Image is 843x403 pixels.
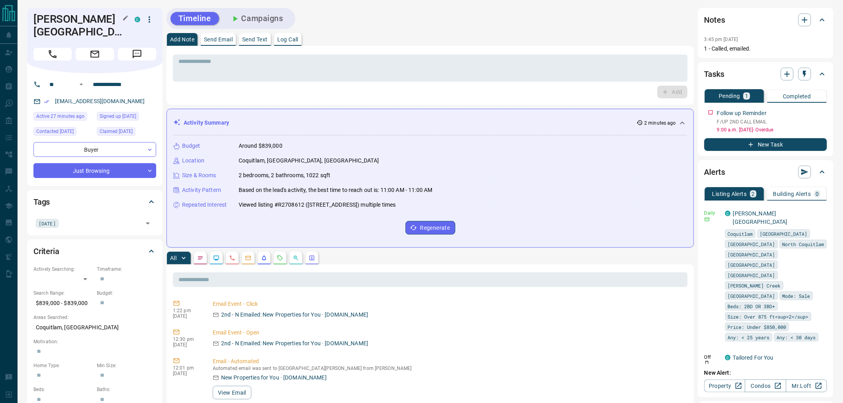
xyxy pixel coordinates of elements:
[229,255,235,261] svg: Calls
[213,255,220,261] svg: Lead Browsing Activity
[182,157,204,165] p: Location
[728,292,775,300] span: [GEOGRAPHIC_DATA]
[782,240,824,248] span: North Coquitlam
[33,338,156,345] p: Motivation:
[182,186,221,194] p: Activity Pattern
[717,118,827,125] p: F/UP 2ND CALL EMAIL
[277,255,283,261] svg: Requests
[704,65,827,84] div: Tasks
[213,386,251,399] button: View Email
[725,355,731,360] div: condos.ca
[100,112,136,120] span: Signed up [DATE]
[704,369,827,377] p: New Alert:
[33,163,156,178] div: Just Browsing
[728,240,775,248] span: [GEOGRAPHIC_DATA]
[197,255,204,261] svg: Notes
[704,45,827,53] p: 1 - Called, emailed.
[728,250,775,258] span: [GEOGRAPHIC_DATA]
[745,93,748,99] p: 1
[733,210,788,225] a: [PERSON_NAME][GEOGRAPHIC_DATA]
[173,371,201,376] p: [DATE]
[36,112,84,120] span: Active 27 minutes ago
[728,261,775,269] span: [GEOGRAPHIC_DATA]
[242,37,268,42] p: Send Text
[173,115,687,130] div: Activity Summary2 minutes ago
[97,127,156,138] div: Sat Oct 11 2025
[173,365,201,371] p: 12:01 pm
[173,308,201,313] p: 1:22 pm
[33,314,156,321] p: Areas Searched:
[76,48,114,61] span: Email
[704,361,710,366] svg: Push Notification Only
[728,302,775,310] span: Beds: 2BD OR 3BD+
[33,48,72,61] span: Call
[245,255,251,261] svg: Emails
[704,14,725,26] h2: Notes
[170,255,176,261] p: All
[261,255,267,261] svg: Listing Alerts
[704,166,725,178] h2: Alerts
[182,142,200,150] p: Budget
[293,255,299,261] svg: Opportunities
[97,386,156,393] p: Baths:
[44,99,49,104] svg: Email Verified
[97,112,156,123] div: Sat Oct 11 2025
[239,186,433,194] p: Based on the lead's activity, the best time to reach out is: 11:00 AM - 11:00 AM
[645,119,676,127] p: 2 minutes ago
[33,242,156,261] div: Criteria
[704,138,827,151] button: New Task
[704,217,710,222] svg: Email
[277,37,298,42] p: Log Call
[733,354,774,361] a: Tailored For You
[213,357,684,366] p: Email - Automated
[39,219,56,227] span: [DATE]
[239,157,379,165] p: Coquitlam, [GEOGRAPHIC_DATA], [GEOGRAPHIC_DATA]
[76,80,86,89] button: Open
[728,313,809,321] span: Size: Over 875 ft<sup>2</sup>
[704,68,724,80] h2: Tasks
[221,311,368,319] p: 2nd - N Emailed: New Properties for You · [DOMAIN_NAME]
[704,162,827,182] div: Alerts
[182,201,227,209] p: Repeated Interest
[704,354,720,361] p: Off
[239,171,330,180] p: 2 bedrooms, 2 bathrooms, 1022 sqft
[717,126,827,133] p: 9:00 a.m. [DATE] - Overdue
[170,37,194,42] p: Add Note
[712,191,747,197] p: Listing Alerts
[100,127,133,135] span: Claimed [DATE]
[173,313,201,319] p: [DATE]
[213,329,684,337] p: Email Event - Open
[752,191,755,197] p: 2
[33,142,156,157] div: Buyer
[173,336,201,342] p: 12:30 pm
[135,17,140,22] div: condos.ca
[204,37,233,42] p: Send Email
[704,37,738,42] p: 3:45 pm [DATE]
[239,201,396,209] p: Viewed listing #R2708612 ([STREET_ADDRESS]) multiple times
[33,112,93,123] div: Mon Oct 13 2025
[184,119,229,127] p: Activity Summary
[704,10,827,29] div: Notes
[777,333,816,341] span: Any: < 30 days
[33,13,123,38] h1: [PERSON_NAME][GEOGRAPHIC_DATA]
[97,266,156,273] p: Timeframe:
[97,362,156,369] p: Min Size:
[760,230,808,238] span: [GEOGRAPHIC_DATA]
[728,271,775,279] span: [GEOGRAPHIC_DATA]
[36,127,74,135] span: Contacted [DATE]
[33,362,93,369] p: Home Type:
[222,12,291,25] button: Campaigns
[213,366,684,371] p: Automated email was sent to [GEOGRAPHIC_DATA][PERSON_NAME] from [PERSON_NAME]
[33,196,50,208] h2: Tags
[33,321,156,334] p: Coquitlam, [GEOGRAPHIC_DATA]
[728,230,753,238] span: Coquitlam
[239,142,282,150] p: Around $839,000
[221,374,327,382] p: New Properties for You · [DOMAIN_NAME]
[816,191,819,197] p: 0
[33,266,93,273] p: Actively Searching:
[55,98,145,104] a: [EMAIL_ADDRESS][DOMAIN_NAME]
[182,171,216,180] p: Size & Rooms
[171,12,219,25] button: Timeline
[142,218,153,229] button: Open
[728,282,781,290] span: [PERSON_NAME] Creek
